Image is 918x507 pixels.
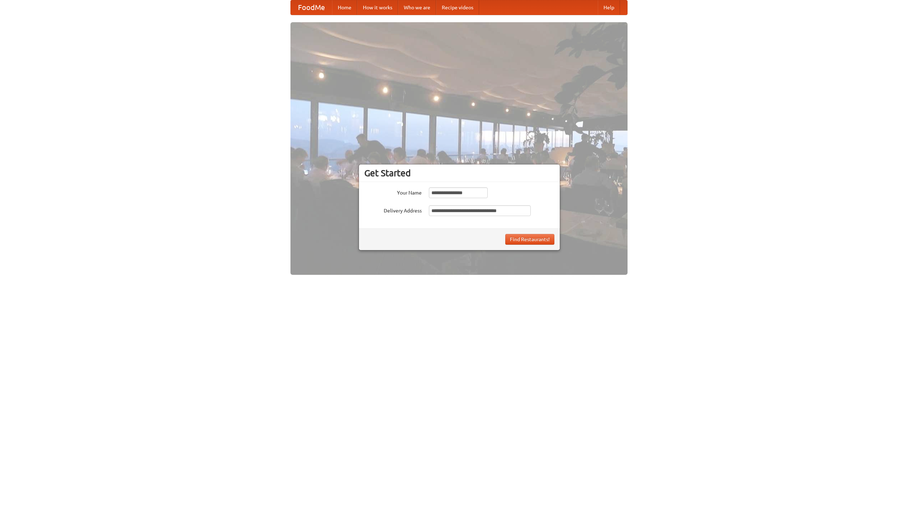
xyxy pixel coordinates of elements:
button: Find Restaurants! [505,234,554,245]
a: Home [332,0,357,15]
label: Delivery Address [364,205,422,214]
a: How it works [357,0,398,15]
label: Your Name [364,187,422,196]
a: FoodMe [291,0,332,15]
a: Recipe videos [436,0,479,15]
a: Help [598,0,620,15]
h3: Get Started [364,168,554,178]
a: Who we are [398,0,436,15]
